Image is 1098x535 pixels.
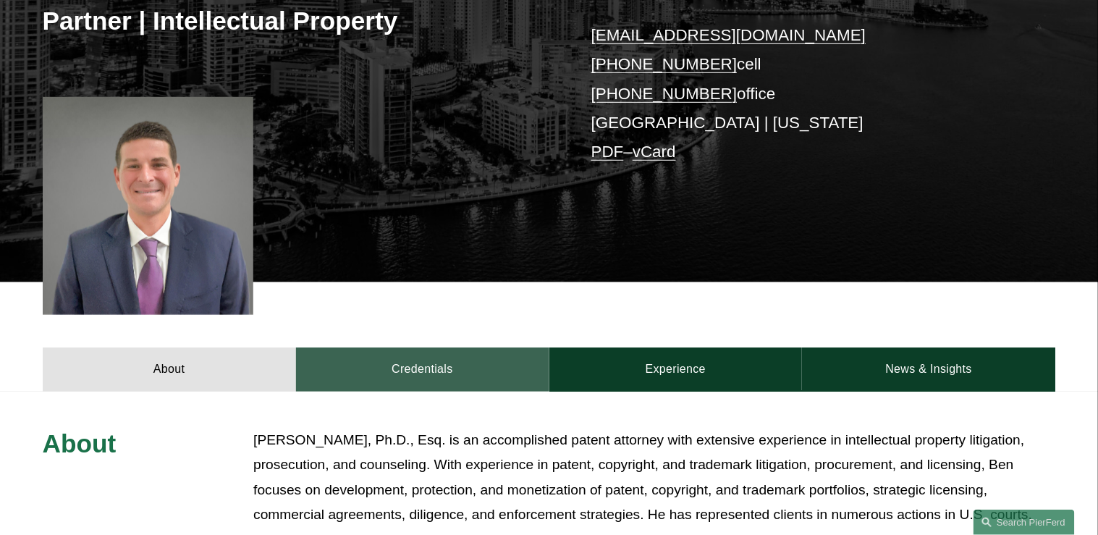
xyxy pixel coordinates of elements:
[591,85,738,103] a: [PHONE_NUMBER]
[591,55,738,73] a: [PHONE_NUMBER]
[591,21,1013,167] p: cell office [GEOGRAPHIC_DATA] | [US_STATE] –
[43,5,549,37] h3: Partner | Intellectual Property
[43,347,296,391] a: About
[974,510,1075,535] a: Search this site
[43,429,117,458] span: About
[591,26,866,44] a: [EMAIL_ADDRESS][DOMAIN_NAME]
[296,347,549,391] a: Credentials
[591,143,624,161] a: PDF
[802,347,1055,391] a: News & Insights
[549,347,803,391] a: Experience
[633,143,676,161] a: vCard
